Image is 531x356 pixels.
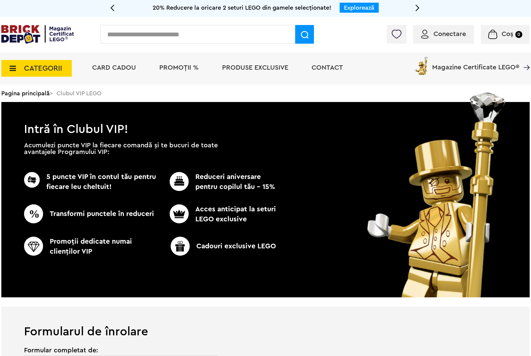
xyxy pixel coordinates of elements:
[1,307,530,338] h1: Formularul de înrolare
[433,31,466,37] span: Conectare
[502,31,513,37] span: Coș
[159,172,278,192] p: Reduceri aniversare pentru copilul tău - 15%
[159,204,278,224] p: Acces anticipat la seturi LEGO exclusive
[170,172,189,191] img: CC_BD_Green_chek_mark
[92,64,136,71] a: Card Cadou
[24,172,40,188] img: CC_BD_Green_chek_mark
[1,102,530,133] h1: Intră în Clubul VIP!
[1,90,50,96] a: Pagina principală
[171,237,190,256] img: CC_BD_Green_chek_mark
[344,5,374,11] a: Explorează
[24,142,218,155] p: Acumulezi puncte VIP la fiecare comandă și te bucuri de toate avantajele Programului VIP:
[24,65,62,72] span: CATEGORII
[24,347,219,354] span: Formular completat de:
[1,85,530,102] div: > Clubul VIP LEGO
[519,55,530,62] a: Magazine Certificate LEGO®
[24,237,159,257] p: Promoţii dedicate numai clienţilor VIP
[156,237,291,256] p: Cadouri exclusive LEGO
[432,55,519,71] span: Magazine Certificate LEGO®
[421,31,466,37] a: Conectare
[24,172,159,192] p: 5 puncte VIP în contul tău pentru fiecare leu cheltuit!
[159,64,199,71] a: PROMOȚII %
[222,64,288,71] a: Produse exclusive
[24,204,43,223] img: CC_BD_Green_chek_mark
[24,237,43,256] img: CC_BD_Green_chek_mark
[24,204,159,223] p: Transformi punctele în reduceri
[153,5,331,11] span: 20% Reducere la oricare 2 seturi LEGO din gamele selecționate!
[170,204,189,223] img: CC_BD_Green_chek_mark
[312,64,343,71] a: Contact
[358,93,516,297] img: vip_page_image
[515,31,522,38] small: 0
